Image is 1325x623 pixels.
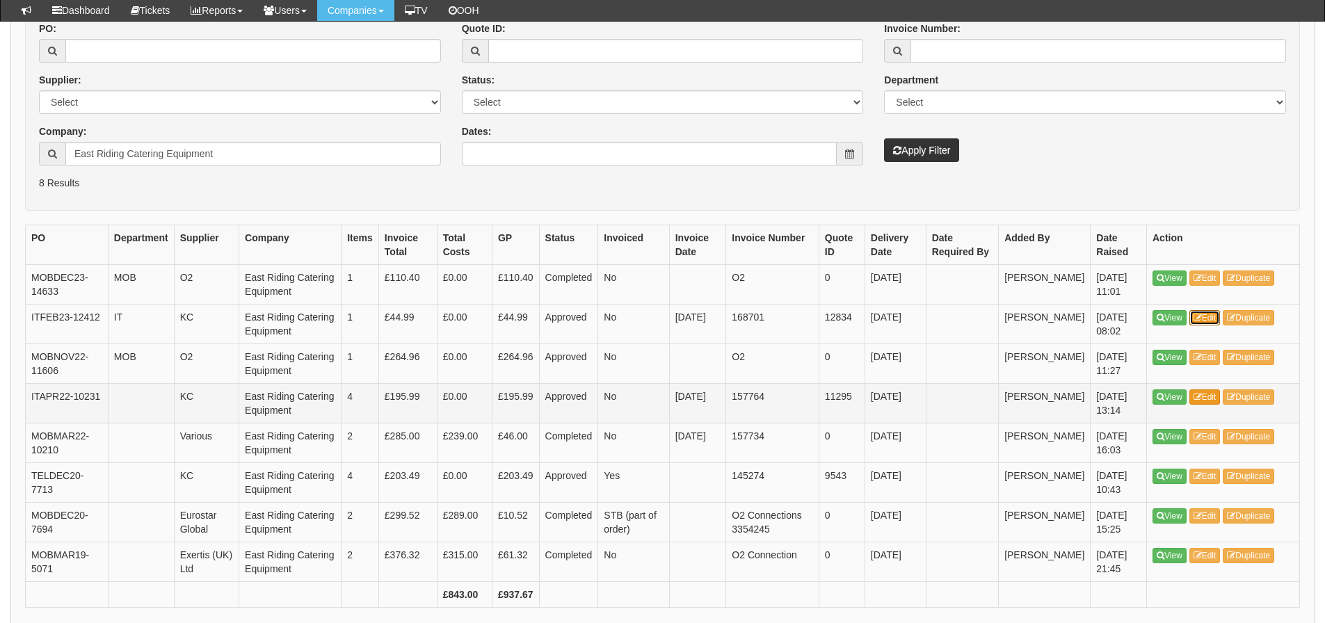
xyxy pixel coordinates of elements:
td: £203.49 [378,462,437,502]
td: KC [174,462,239,502]
a: View [1153,389,1187,405]
td: [DATE] [865,462,926,502]
td: [PERSON_NAME] [999,462,1091,502]
td: 0 [819,423,865,462]
td: East Riding Catering Equipment [239,264,342,304]
td: [DATE] [865,383,926,423]
td: No [598,343,669,383]
th: Invoiced [598,225,669,264]
td: [DATE] 21:45 [1091,542,1147,581]
td: [PERSON_NAME] [999,343,1091,383]
td: 4 [342,383,379,423]
td: £61.32 [492,542,539,581]
td: ITAPR22-10231 [26,383,109,423]
label: Company: [39,124,86,138]
td: 145274 [726,462,819,502]
a: View [1153,548,1187,563]
td: [DATE] [865,542,926,581]
td: £289.00 [437,502,492,542]
label: Department [884,73,938,87]
th: Status [539,225,598,264]
th: PO [26,225,109,264]
td: [DATE] 10:43 [1091,462,1147,502]
td: Yes [598,462,669,502]
label: Supplier: [39,73,81,87]
a: View [1153,469,1187,484]
td: MOB [108,343,174,383]
th: Date Raised [1091,225,1147,264]
td: £195.99 [378,383,437,423]
td: 4 [342,462,379,502]
th: £843.00 [437,581,492,607]
td: STB (part of order) [598,502,669,542]
td: 11295 [819,383,865,423]
td: 168701 [726,304,819,343]
a: Duplicate [1223,548,1274,563]
td: £0.00 [437,462,492,502]
td: East Riding Catering Equipment [239,383,342,423]
td: 0 [819,502,865,542]
td: Completed [539,423,598,462]
th: Invoice Number [726,225,819,264]
label: Quote ID: [462,22,506,35]
th: Items [342,225,379,264]
td: £0.00 [437,264,492,304]
td: £239.00 [437,423,492,462]
td: O2 [726,264,819,304]
td: East Riding Catering Equipment [239,423,342,462]
td: No [598,264,669,304]
button: Apply Filter [884,138,959,162]
td: Completed [539,502,598,542]
th: Date Required By [926,225,998,264]
a: Edit [1189,310,1221,325]
th: Quote ID [819,225,865,264]
td: MOBNOV22-11606 [26,343,109,383]
td: No [598,304,669,343]
td: 157734 [726,423,819,462]
td: [DATE] [865,264,926,304]
td: 0 [819,343,865,383]
td: [DATE] [865,304,926,343]
th: Action [1147,225,1300,264]
td: [DATE] [865,343,926,383]
td: Approved [539,343,598,383]
td: Completed [539,542,598,581]
a: View [1153,270,1187,286]
td: KC [174,383,239,423]
td: £299.52 [378,502,437,542]
td: 2 [342,423,379,462]
td: 12834 [819,304,865,343]
td: [DATE] 15:25 [1091,502,1147,542]
td: £110.40 [378,264,437,304]
td: Various [174,423,239,462]
td: No [598,383,669,423]
td: £46.00 [492,423,539,462]
td: KC [174,304,239,343]
td: Approved [539,462,598,502]
td: MOBMAR22-10210 [26,423,109,462]
td: 9543 [819,462,865,502]
a: Duplicate [1223,310,1274,325]
td: East Riding Catering Equipment [239,542,342,581]
td: O2 Connection [726,542,819,581]
a: Edit [1189,389,1221,405]
td: [PERSON_NAME] [999,502,1091,542]
td: East Riding Catering Equipment [239,304,342,343]
p: 8 Results [39,176,1286,190]
a: View [1153,429,1187,444]
th: Invoice Date [669,225,726,264]
td: £44.99 [492,304,539,343]
td: Approved [539,304,598,343]
th: Invoice Total [378,225,437,264]
td: [DATE] 16:03 [1091,423,1147,462]
td: [PERSON_NAME] [999,423,1091,462]
td: 1 [342,343,379,383]
th: Added By [999,225,1091,264]
td: MOB [108,264,174,304]
td: Exertis (UK) Ltd [174,542,239,581]
td: Completed [539,264,598,304]
th: £937.67 [492,581,539,607]
a: Duplicate [1223,270,1274,286]
a: Edit [1189,469,1221,484]
td: O2 Connections 3354245 [726,502,819,542]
